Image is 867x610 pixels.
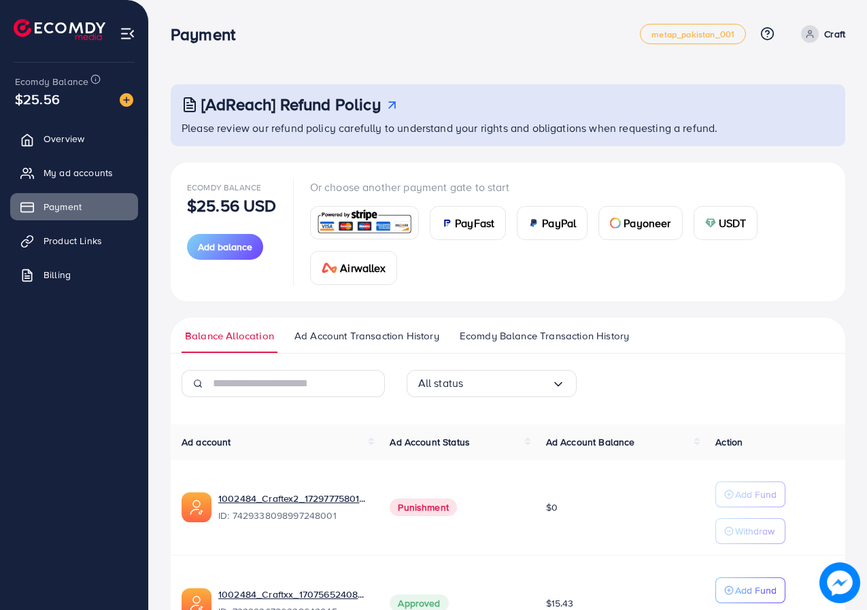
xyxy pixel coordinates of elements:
[44,166,113,180] span: My ad accounts
[182,120,837,136] p: Please review our refund policy carefully to understand your rights and obligations when requesti...
[715,518,785,544] button: Withdraw
[44,200,82,214] span: Payment
[187,182,261,193] span: Ecomdy Balance
[819,562,860,603] img: image
[14,19,105,40] img: logo
[517,206,588,240] a: cardPayPal
[10,193,138,220] a: Payment
[198,240,252,254] span: Add balance
[340,260,385,276] span: Airwallex
[546,596,574,610] span: $15.43
[528,218,539,228] img: card
[390,435,470,449] span: Ad Account Status
[218,492,368,505] a: 1002484_Craftex2_1729777580175
[218,492,368,523] div: <span class='underline'>1002484_Craftex2_1729777580175</span></br>7429338098997248001
[598,206,682,240] a: cardPayoneer
[735,486,777,503] p: Add Fund
[705,218,716,228] img: card
[542,215,576,231] span: PayPal
[694,206,758,240] a: cardUSDT
[171,24,246,44] h3: Payment
[44,234,102,248] span: Product Links
[735,582,777,598] p: Add Fund
[15,89,60,109] span: $25.56
[322,262,338,273] img: card
[418,373,464,394] span: All status
[218,588,368,601] a: 1002484_Craftxx_1707565240848
[218,509,368,522] span: ID: 7429338098997248001
[310,179,829,195] p: Or choose another payment gate to start
[10,227,138,254] a: Product Links
[390,498,457,516] span: Punishment
[455,215,494,231] span: PayFast
[15,75,88,88] span: Ecomdy Balance
[294,328,439,343] span: Ad Account Transaction History
[715,577,785,603] button: Add Fund
[715,481,785,507] button: Add Fund
[310,251,397,285] a: cardAirwallex
[120,93,133,107] img: image
[10,159,138,186] a: My ad accounts
[182,492,211,522] img: ic-ads-acc.e4c84228.svg
[735,523,775,539] p: Withdraw
[430,206,506,240] a: cardPayFast
[796,25,845,43] a: Craft
[463,373,551,394] input: Search for option
[187,234,263,260] button: Add balance
[610,218,621,228] img: card
[10,261,138,288] a: Billing
[315,208,415,237] img: card
[824,26,845,42] p: Craft
[201,95,381,114] h3: [AdReach] Refund Policy
[44,268,71,282] span: Billing
[407,370,577,397] div: Search for option
[120,26,135,41] img: menu
[546,435,635,449] span: Ad Account Balance
[185,328,274,343] span: Balance Allocation
[460,328,629,343] span: Ecomdy Balance Transaction History
[715,435,743,449] span: Action
[10,125,138,152] a: Overview
[651,30,734,39] span: metap_pakistan_001
[640,24,746,44] a: metap_pakistan_001
[719,215,747,231] span: USDT
[546,501,558,514] span: $0
[310,206,420,239] a: card
[441,218,452,228] img: card
[187,197,277,214] p: $25.56 USD
[624,215,670,231] span: Payoneer
[182,435,231,449] span: Ad account
[44,132,84,146] span: Overview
